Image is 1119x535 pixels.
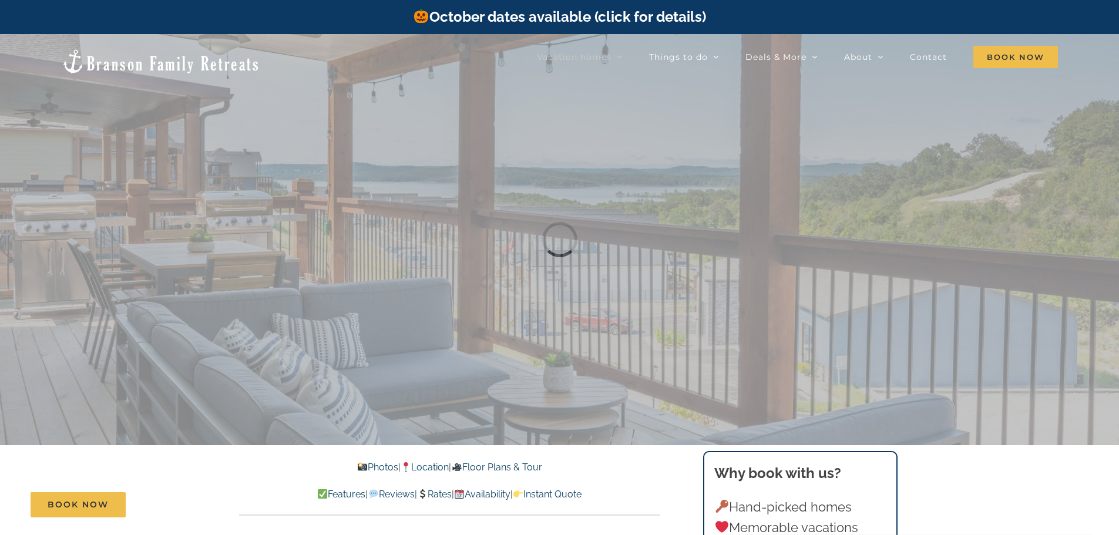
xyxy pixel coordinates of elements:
img: 📸 [358,462,367,472]
a: Reviews [368,489,414,500]
span: Deals & More [745,53,807,61]
a: Availability [454,489,510,500]
img: 📆 [455,489,464,499]
img: 💬 [369,489,378,499]
a: About [844,45,883,69]
span: About [844,53,872,61]
p: | | [239,460,660,475]
a: Photos [357,462,398,473]
span: Contact [910,53,947,61]
a: October dates available (click for details) [413,8,705,25]
span: Book Now [48,500,109,510]
p: | | | | [239,487,660,502]
h3: Why book with us? [714,463,886,484]
img: 🎥 [452,462,462,472]
a: Contact [910,45,947,69]
a: Floor Plans & Tour [451,462,542,473]
a: Instant Quote [513,489,582,500]
img: Branson Family Retreats Logo [61,48,260,75]
a: Book Now [31,492,126,517]
a: Things to do [649,45,719,69]
img: 💲 [418,489,427,499]
nav: Main Menu [537,45,1058,69]
img: ✅ [318,489,327,499]
a: Rates [417,489,452,500]
a: Vacation homes [537,45,623,69]
span: Vacation homes [537,53,611,61]
span: Book Now [973,46,1058,68]
img: ❤️ [715,520,728,533]
img: 👉 [513,489,523,499]
img: 🎃 [414,9,428,23]
a: Location [401,462,449,473]
span: Things to do [649,53,708,61]
a: Deals & More [745,45,818,69]
a: Features [317,489,365,500]
img: 📍 [401,462,411,472]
